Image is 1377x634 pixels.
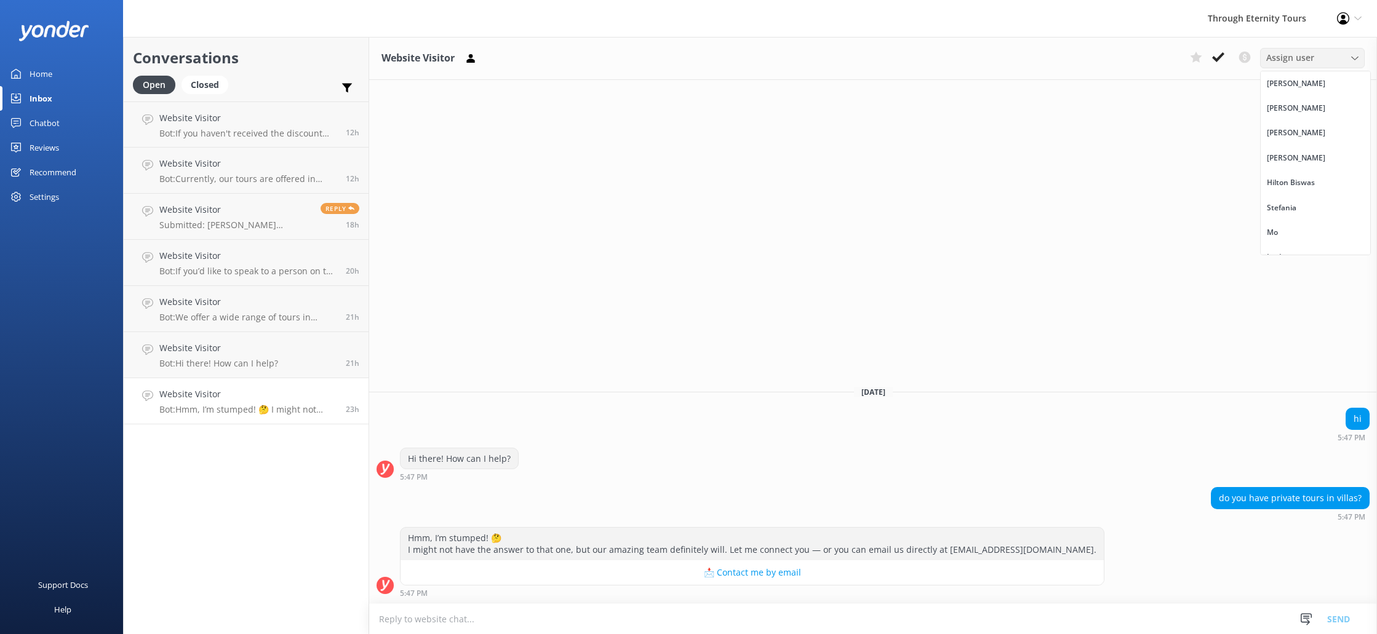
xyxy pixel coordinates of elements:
[1260,48,1365,68] div: Assign User
[346,266,359,276] span: Sep 23 2025 08:55pm (UTC +02:00) Europe/Amsterdam
[400,474,428,481] strong: 5:47 PM
[1338,433,1370,442] div: Sep 23 2025 05:47pm (UTC +02:00) Europe/Amsterdam
[1267,226,1278,239] div: Mo
[159,173,337,184] p: Bot: Currently, our tours are offered in English only. It may be possible to arrange a private to...
[1338,513,1365,521] strong: 5:47 PM
[182,76,228,94] div: Closed
[159,157,337,170] h4: Website Visitor
[1267,77,1325,90] div: [PERSON_NAME]
[1266,51,1314,65] span: Assign user
[133,77,182,91] a: Open
[400,472,519,481] div: Sep 23 2025 05:47pm (UTC +02:00) Europe/Amsterdam
[124,332,369,378] a: Website VisitorBot:Hi there! How can I help?21h
[400,590,428,597] strong: 5:47 PM
[1267,152,1325,164] div: [PERSON_NAME]
[159,128,337,139] p: Bot: If you haven't received the discount code, please check your Spam folder. If it's not there,...
[346,173,359,184] span: Sep 24 2025 05:15am (UTC +02:00) Europe/Amsterdam
[401,448,518,469] div: Hi there! How can I help?
[321,203,359,214] span: Reply
[124,378,369,424] a: Website VisitorBot:Hmm, I’m stumped! 🤔 I might not have the answer to that one, but our amazing t...
[159,387,337,401] h4: Website Visitor
[854,387,893,397] span: [DATE]
[159,203,311,216] h4: Website Visitor
[1267,202,1296,214] div: Stefania
[124,194,369,240] a: Website VisitorSubmitted: [PERSON_NAME] [EMAIL_ADDRESS][DOMAIN_NAME] Does the [GEOGRAPHIC_DATA] T...
[1346,408,1369,429] div: hi
[30,111,60,135] div: Chatbot
[1211,488,1369,509] div: do you have private tours in villas?
[1338,434,1365,442] strong: 5:47 PM
[133,46,359,69] h2: Conversations
[159,220,311,231] p: Submitted: [PERSON_NAME] [EMAIL_ADDRESS][DOMAIN_NAME] Does the [GEOGRAPHIC_DATA] Tour with Dome C...
[381,50,455,66] h3: Website Visitor
[1211,512,1370,521] div: Sep 23 2025 05:47pm (UTC +02:00) Europe/Amsterdam
[346,312,359,322] span: Sep 23 2025 08:11pm (UTC +02:00) Europe/Amsterdam
[182,77,234,91] a: Closed
[159,266,337,277] p: Bot: If you’d like to speak to a person on the Through Eternity Tours team, please call [PHONE_NU...
[346,404,359,414] span: Sep 23 2025 05:47pm (UTC +02:00) Europe/Amsterdam
[159,249,337,263] h4: Website Visitor
[346,220,359,230] span: Sep 23 2025 11:39pm (UTC +02:00) Europe/Amsterdam
[159,312,337,323] p: Bot: We offer a wide range of tours in [GEOGRAPHIC_DATA], from iconic landmarks like the [GEOGRAP...
[124,148,369,194] a: Website VisitorBot:Currently, our tours are offered in English only. It may be possible to arrang...
[401,560,1104,585] button: 📩 Contact me by email
[159,341,278,355] h4: Website Visitor
[18,21,89,41] img: yonder-white-logo.png
[133,76,175,94] div: Open
[38,573,88,597] div: Support Docs
[30,61,52,86] div: Home
[30,135,59,160] div: Reviews
[54,597,71,622] div: Help
[1267,127,1325,139] div: [PERSON_NAME]
[30,86,52,111] div: Inbox
[159,358,278,369] p: Bot: Hi there! How can I help?
[159,111,337,125] h4: Website Visitor
[30,160,76,184] div: Recommend
[124,101,369,148] a: Website VisitorBot:If you haven't received the discount code, please check your Spam folder. If i...
[1267,176,1315,189] div: Hilton Biswas
[346,358,359,368] span: Sep 23 2025 07:52pm (UTC +02:00) Europe/Amsterdam
[346,127,359,138] span: Sep 24 2025 05:25am (UTC +02:00) Europe/Amsterdam
[159,404,337,415] p: Bot: Hmm, I’m stumped! 🤔 I might not have the answer to that one, but our amazing team definitely...
[124,240,369,286] a: Website VisitorBot:If you’d like to speak to a person on the Through Eternity Tours team, please ...
[400,588,1104,597] div: Sep 23 2025 05:47pm (UTC +02:00) Europe/Amsterdam
[1267,102,1325,114] div: [PERSON_NAME]
[30,184,59,209] div: Settings
[1267,251,1290,263] div: Jordan
[401,528,1104,560] div: Hmm, I’m stumped! 🤔 I might not have the answer to that one, but our amazing team definitely will...
[159,295,337,309] h4: Website Visitor
[124,286,369,332] a: Website VisitorBot:We offer a wide range of tours in [GEOGRAPHIC_DATA], from iconic landmarks lik...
